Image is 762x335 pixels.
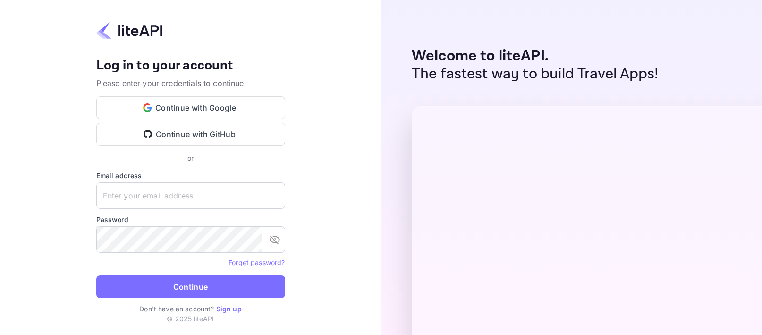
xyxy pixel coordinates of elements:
p: Please enter your credentials to continue [96,77,285,89]
button: Continue with GitHub [96,123,285,146]
button: Continue with Google [96,96,285,119]
p: © 2025 liteAPI [167,314,214,324]
img: liteapi [96,21,162,40]
a: Sign up [216,305,242,313]
p: or [187,153,194,163]
label: Password [96,215,285,224]
a: Forget password? [229,258,285,266]
p: Don't have an account? [96,304,285,314]
h4: Log in to your account [96,58,285,74]
p: The fastest way to build Travel Apps! [412,65,659,83]
p: Welcome to liteAPI. [412,47,659,65]
button: toggle password visibility [265,230,284,249]
input: Enter your email address [96,182,285,209]
label: Email address [96,171,285,180]
a: Forget password? [229,258,285,267]
button: Continue [96,275,285,298]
